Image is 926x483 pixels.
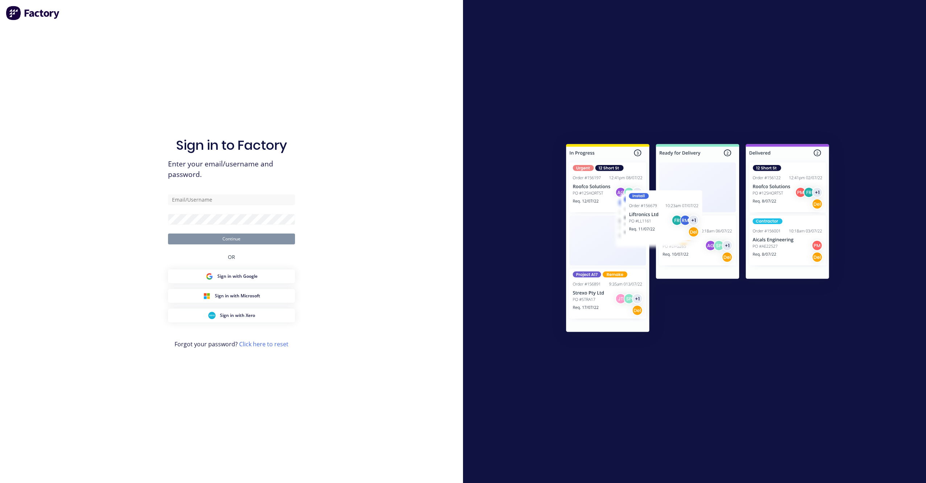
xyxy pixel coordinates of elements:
button: Microsoft Sign inSign in with Microsoft [168,289,295,303]
button: Continue [168,234,295,244]
div: OR [228,244,235,269]
img: Factory [6,6,60,20]
h1: Sign in to Factory [176,137,287,153]
img: Google Sign in [206,273,213,280]
span: Forgot your password? [175,340,288,348]
span: Enter your email/username and password. [168,159,295,180]
img: Xero Sign in [208,312,216,319]
span: Sign in with Xero [220,312,255,319]
input: Email/Username [168,194,295,205]
img: Sign in [550,129,845,349]
a: Click here to reset [239,340,288,348]
span: Sign in with Google [217,273,258,280]
img: Microsoft Sign in [203,292,210,300]
span: Sign in with Microsoft [215,293,260,299]
button: Xero Sign inSign in with Xero [168,309,295,322]
button: Google Sign inSign in with Google [168,269,295,283]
